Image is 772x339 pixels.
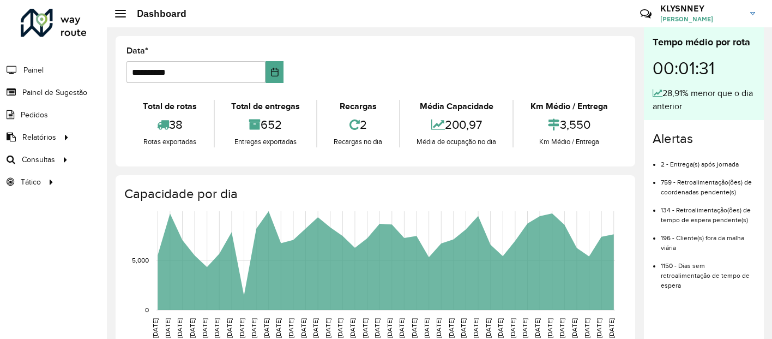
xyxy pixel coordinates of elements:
[266,61,284,83] button: Choose Date
[583,318,590,338] text: [DATE]
[403,100,510,113] div: Média Capacidade
[145,306,149,313] text: 0
[595,318,602,338] text: [DATE]
[546,318,553,338] text: [DATE]
[21,109,48,121] span: Pedidos
[403,136,510,147] div: Média de ocupação no dia
[460,318,467,338] text: [DATE]
[320,100,396,113] div: Recargas
[336,318,343,338] text: [DATE]
[661,253,755,290] li: 1150 - Dias sem retroalimentação de tempo de espera
[653,50,755,87] div: 00:01:31
[349,318,356,338] text: [DATE]
[403,113,510,136] div: 200,97
[485,318,492,338] text: [DATE]
[21,176,41,188] span: Tático
[324,318,331,338] text: [DATE]
[226,318,233,338] text: [DATE]
[521,318,528,338] text: [DATE]
[497,318,504,338] text: [DATE]
[634,2,658,26] a: Contato Rápido
[164,318,171,338] text: [DATE]
[22,87,87,98] span: Painel de Sugestão
[152,318,159,338] text: [DATE]
[238,318,245,338] text: [DATE]
[373,318,381,338] text: [DATE]
[660,3,742,14] h3: KLYSNNEY
[398,318,405,338] text: [DATE]
[218,113,314,136] div: 652
[661,151,755,169] li: 2 - Entrega(s) após jornada
[320,113,396,136] div: 2
[129,113,211,136] div: 38
[571,318,578,338] text: [DATE]
[287,318,294,338] text: [DATE]
[218,136,314,147] div: Entregas exportadas
[312,318,319,338] text: [DATE]
[653,87,755,113] div: 28,91% menor que o dia anterior
[263,318,270,338] text: [DATE]
[218,100,314,113] div: Total de entregas
[176,318,183,338] text: [DATE]
[201,318,208,338] text: [DATE]
[661,225,755,253] li: 196 - Cliente(s) fora da malha viária
[320,136,396,147] div: Recargas no dia
[516,136,622,147] div: Km Médio / Entrega
[423,318,430,338] text: [DATE]
[22,132,56,143] span: Relatórios
[509,318,516,338] text: [DATE]
[661,197,755,225] li: 134 - Retroalimentação(ões) de tempo de espera pendente(s)
[300,318,307,338] text: [DATE]
[361,318,369,338] text: [DATE]
[516,100,622,113] div: Km Médio / Entrega
[653,35,755,50] div: Tempo médio por rota
[189,318,196,338] text: [DATE]
[129,136,211,147] div: Rotas exportadas
[126,8,186,20] h2: Dashboard
[558,318,565,338] text: [DATE]
[386,318,393,338] text: [DATE]
[23,64,44,76] span: Painel
[213,318,220,338] text: [DATE]
[448,318,455,338] text: [DATE]
[661,169,755,197] li: 759 - Retroalimentação(ões) de coordenadas pendente(s)
[124,186,624,202] h4: Capacidade por dia
[435,318,442,338] text: [DATE]
[472,318,479,338] text: [DATE]
[660,14,742,24] span: [PERSON_NAME]
[250,318,257,338] text: [DATE]
[516,113,622,136] div: 3,550
[22,154,55,165] span: Consultas
[411,318,418,338] text: [DATE]
[129,100,211,113] div: Total de rotas
[534,318,541,338] text: [DATE]
[126,44,148,57] label: Data
[653,131,755,147] h4: Alertas
[608,318,615,338] text: [DATE]
[132,257,149,264] text: 5,000
[275,318,282,338] text: [DATE]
